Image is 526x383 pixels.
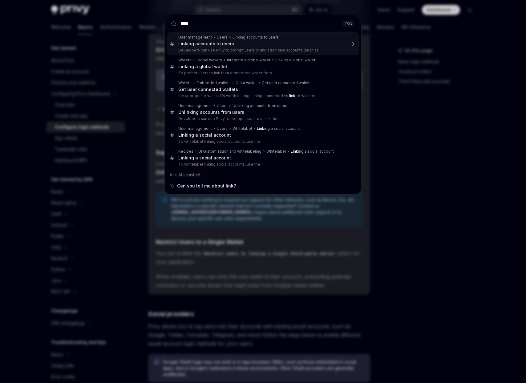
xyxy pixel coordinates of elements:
div: ing a social account [291,149,334,154]
div: User management [178,126,212,131]
b: Link [178,41,187,46]
div: Un ing accounts from users [178,109,244,115]
div: Global wallets [196,58,222,63]
div: ESC [343,20,354,27]
p: To whitelabel linking social accounts, use the [178,139,346,144]
div: Get a wallet [236,80,257,85]
b: link [184,109,192,115]
b: link [289,93,295,98]
div: ing a social account [178,132,231,138]
div: ing a social account [257,126,300,131]
b: Link [178,132,187,138]
p: To whitelabel linking social accounts, use the [178,162,346,167]
p: Developers can use Privy to prompt users to link additional accounts (such as [178,48,346,53]
div: Users [217,126,228,131]
div: ing a global wallet [178,64,227,69]
div: Users [217,103,228,108]
div: User management [178,103,212,108]
div: Wallets [178,80,192,85]
p: the appropriate wallet. It's worth distinguishing connected vs. ed wallets: [178,93,346,98]
div: UI customization and whitelabeling [198,149,261,154]
div: Get user connected wallets [178,87,238,92]
div: Wallets [178,58,192,63]
div: User management [178,35,212,40]
b: Link [178,64,187,69]
div: Recipes [178,149,193,154]
div: Linking a global wallet [275,58,315,63]
div: Users [217,35,228,40]
div: Whitelabel [233,126,252,131]
p: Developers can use Privy to prompt users to unlink their [178,116,346,121]
div: Linking accounts to users [233,35,279,40]
div: Get user connected wallets [262,80,312,85]
div: Embedded wallets [196,80,231,85]
b: Link [291,149,298,154]
div: Whitelabel [266,149,286,154]
div: Unlinking accounts from users [233,103,287,108]
div: Ask AI assistant [167,169,359,180]
p: To prompt users to link their embedded wallet from [178,71,346,76]
span: Can you tell me about link? [177,183,236,189]
div: Integrate a global wallet [227,58,270,63]
div: ing accounts to users [178,41,234,47]
b: Link [178,155,187,160]
b: Link [257,126,264,131]
div: ing a social account [178,155,231,161]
